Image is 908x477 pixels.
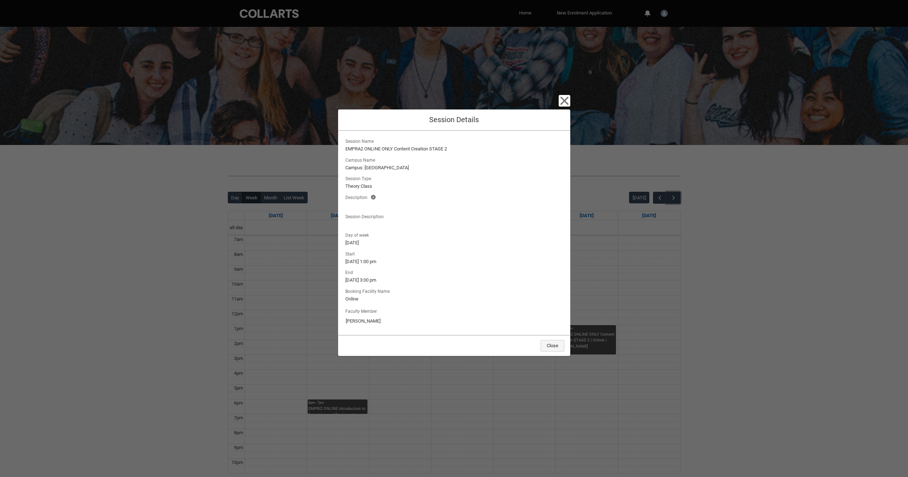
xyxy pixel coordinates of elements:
span: Booking Facility Name [345,287,393,295]
span: Session Description [345,212,387,220]
lightning-formatted-text: [DATE] [345,239,563,246]
button: Close [559,95,570,107]
lightning-formatted-text: Campus: [GEOGRAPHIC_DATA] [345,164,563,171]
lightning-formatted-text: [DATE] 1:00 pm [345,258,563,265]
span: Campus Name [345,155,378,163]
button: Close [541,340,564,352]
span: Session Name [345,137,377,145]
lightning-formatted-text: Online [345,295,563,303]
span: End [345,268,356,276]
span: Start [345,249,358,257]
span: Session Details [429,115,479,124]
span: Description [345,193,370,201]
span: Session Type [345,174,374,182]
span: Day of week [345,231,372,238]
lightning-formatted-text: EMPRA2 ONLINE ONLY Content Creation STAGE 2 [345,145,563,153]
label: Faculty Member [345,307,380,315]
lightning-formatted-text: Theory Class [345,183,563,190]
lightning-formatted-text: [DATE] 3:00 pm [345,277,563,284]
